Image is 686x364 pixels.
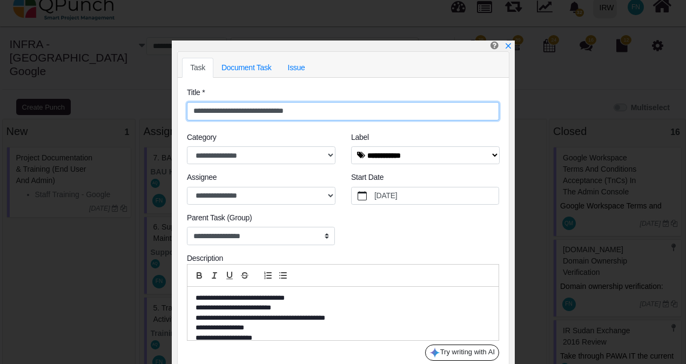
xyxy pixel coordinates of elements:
label: [DATE] [373,187,499,205]
label: Title * [187,87,205,98]
a: Task [182,58,213,78]
img: google-gemini-icon.8b74464.png [429,347,440,358]
a: Document Task [213,58,280,78]
svg: calendar [358,191,367,201]
legend: Category [187,132,335,146]
a: Issue [280,58,313,78]
button: Try writing with AI [425,345,499,361]
legend: Label [351,132,499,146]
i: Create Punch [490,41,499,50]
legend: Start Date [351,172,499,186]
button: calendar [352,187,373,205]
legend: Parent Task (Group) [187,212,335,227]
legend: Assignee [187,172,335,186]
svg: x [505,42,512,50]
div: Description [187,253,499,264]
